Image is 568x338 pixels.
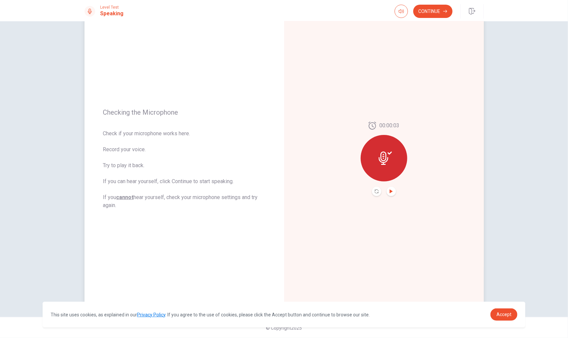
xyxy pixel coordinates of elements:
[372,187,381,196] button: Record Again
[103,108,266,116] span: Checking the Microphone
[100,10,124,18] h1: Speaking
[490,308,517,321] a: dismiss cookie message
[51,312,370,317] span: This site uses cookies, as explained in our . If you agree to the use of cookies, please click th...
[387,187,396,196] button: Play Audio
[413,5,453,18] button: Continue
[116,194,134,200] u: cannot
[100,5,124,10] span: Level Test
[137,312,165,317] a: Privacy Policy
[266,325,302,331] span: © Copyright 2025
[43,302,525,327] div: cookieconsent
[379,122,399,130] span: 00:00:03
[103,130,266,209] span: Check if your microphone works here. Record your voice. Try to play it back. If you can hear your...
[496,312,511,317] span: Accept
